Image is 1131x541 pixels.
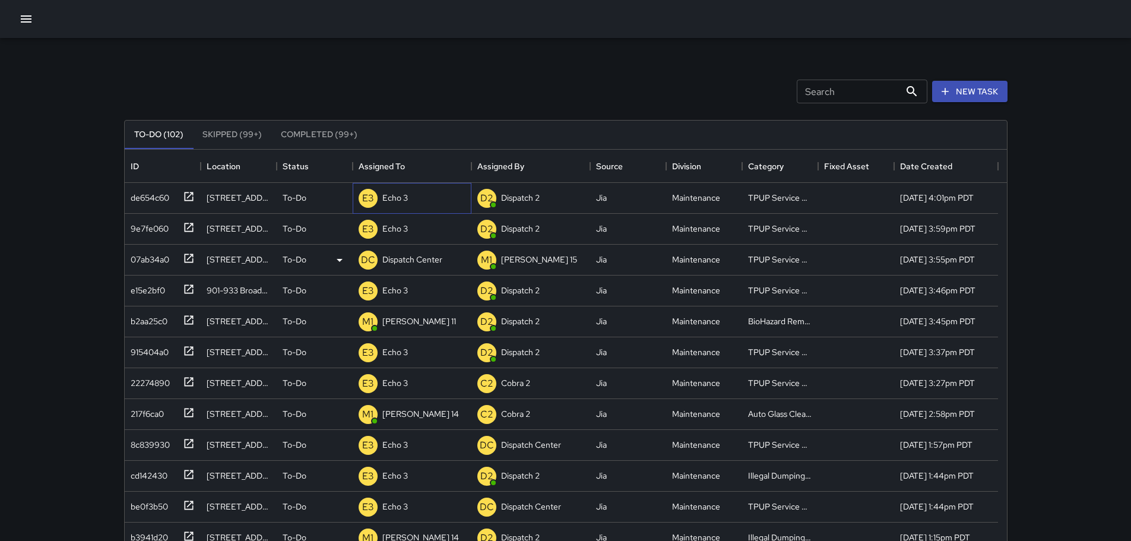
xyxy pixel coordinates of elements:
div: TPUP Service Requested [748,439,812,451]
div: Jia [596,254,607,265]
div: cd142430 [126,465,167,482]
div: Jia [596,501,607,512]
p: Dispatch Center [382,254,442,265]
div: TPUP Service Requested [748,284,812,296]
div: Division [672,150,701,183]
p: Echo 3 [382,346,408,358]
div: Category [748,150,784,183]
p: Cobra 2 [501,408,530,420]
div: e15e2bf0 [126,280,165,296]
div: Maintenance [672,284,720,296]
div: TPUP Service Requested [748,254,812,265]
p: DC [480,438,494,453]
div: Date Created [894,150,998,183]
p: Dispatch 2 [501,470,540,482]
p: To-Do [283,346,306,358]
p: Echo 3 [382,470,408,482]
button: Skipped (99+) [193,121,271,149]
div: Assigned To [353,150,471,183]
div: 9/9/2025, 4:01pm PDT [900,192,974,204]
div: Jia [596,192,607,204]
div: 9/9/2025, 1:44pm PDT [900,470,974,482]
div: Status [277,150,353,183]
p: To-Do [283,315,306,327]
div: Assigned By [471,150,590,183]
div: 9/9/2025, 3:55pm PDT [900,254,975,265]
p: D2 [480,222,493,236]
div: 915404a0 [126,341,169,358]
p: E3 [362,438,374,453]
div: 629 Franklin Street [207,470,271,482]
div: Category [742,150,818,183]
div: Maintenance [672,192,720,204]
div: 2216 Broadway [207,439,271,451]
div: 400 23rd Street [207,315,271,327]
div: Fixed Asset [818,150,894,183]
p: Echo 3 [382,223,408,235]
div: Jia [596,377,607,389]
div: 9/9/2025, 3:46pm PDT [900,284,975,296]
p: M1 [362,407,373,422]
div: Source [590,150,666,183]
div: Auto Glass Cleaned Up [748,408,812,420]
p: Echo 3 [382,501,408,512]
p: D2 [480,346,493,360]
div: Location [207,150,240,183]
div: Illegal Dumping Removed [748,470,812,482]
p: To-Do [283,408,306,420]
div: Maintenance [672,223,720,235]
p: Echo 3 [382,284,408,296]
div: Maintenance [672,470,720,482]
div: 2300 Broadway [207,346,271,358]
div: 217f6ca0 [126,403,164,420]
div: Jia [596,408,607,420]
div: TPUP Service Requested [748,501,812,512]
p: E3 [362,500,374,514]
p: Dispatch Center [501,439,561,451]
p: Cobra 2 [501,377,530,389]
p: To-Do [283,501,306,512]
div: Status [283,150,309,183]
p: To-Do [283,284,306,296]
div: Jia [596,346,607,358]
div: Maintenance [672,408,720,420]
div: Jia [596,284,607,296]
div: Source [596,150,623,183]
p: To-Do [283,254,306,265]
div: BioHazard Removed [748,315,812,327]
div: Date Created [900,150,952,183]
div: 9/9/2025, 3:45pm PDT [900,315,975,327]
div: 2145 Broadway [207,501,271,512]
p: DC [480,500,494,514]
div: 9/9/2025, 1:57pm PDT [900,439,972,451]
p: Dispatch 2 [501,284,540,296]
div: 9/9/2025, 3:59pm PDT [900,223,975,235]
p: Dispatch 2 [501,223,540,235]
p: Echo 3 [382,377,408,389]
p: E3 [362,469,374,483]
div: b2aa25c0 [126,311,167,327]
p: Dispatch 2 [501,315,540,327]
p: To-Do [283,470,306,482]
p: M1 [481,253,492,267]
div: 901-933 Broadway [207,284,271,296]
div: ID [125,150,201,183]
p: D2 [480,284,493,298]
p: [PERSON_NAME] 14 [382,408,459,420]
p: E3 [362,284,374,298]
p: Echo 3 [382,439,408,451]
div: 9/9/2025, 1:44pm PDT [900,501,974,512]
p: Dispatch Center [501,501,561,512]
div: Assigned To [359,150,405,183]
div: Maintenance [672,501,720,512]
p: Echo 3 [382,192,408,204]
div: TPUP Service Requested [748,223,812,235]
p: D2 [480,469,493,483]
div: be0f3b50 [126,496,168,512]
div: 1701 Broadway [207,377,271,389]
div: Maintenance [672,377,720,389]
p: E3 [362,346,374,360]
button: Completed (99+) [271,121,367,149]
div: Location [201,150,277,183]
div: ID [131,150,139,183]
